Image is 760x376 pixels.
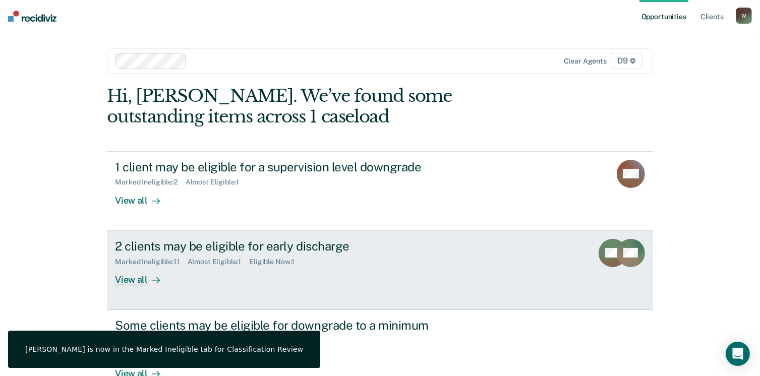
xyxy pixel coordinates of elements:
div: Eligible Now : 1 [249,258,303,266]
button: W [736,8,752,24]
div: Hi, [PERSON_NAME]. We’ve found some outstanding items across 1 caseload [107,86,544,127]
div: 2 clients may be eligible for early discharge [115,239,469,254]
a: 1 client may be eligible for a supervision level downgradeMarked Ineligible:2Almost Eligible:1Vie... [107,151,653,231]
div: Open Intercom Messenger [726,342,750,366]
div: Almost Eligible : 1 [186,178,248,186]
div: View all [115,266,171,285]
img: Recidiviz [8,11,56,22]
div: 1 client may be eligible for a supervision level downgrade [115,160,469,174]
div: Marked Ineligible : 2 [115,178,185,186]
div: Almost Eligible : 1 [188,258,250,266]
div: [PERSON_NAME] is now in the Marked Ineligible tab for Classification Review [25,345,303,354]
div: Clear agents [564,57,607,66]
div: View all [115,186,171,206]
a: 2 clients may be eligible for early dischargeMarked Ineligible:11Almost Eligible:1Eligible Now:1V... [107,231,653,310]
div: Marked Ineligible : 11 [115,258,187,266]
div: Some clients may be eligible for downgrade to a minimum telephone reporting [115,318,469,347]
span: D9 [611,53,642,69]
